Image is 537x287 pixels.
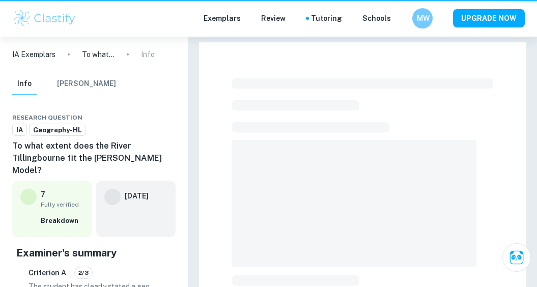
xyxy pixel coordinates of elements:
[125,190,149,202] h6: [DATE]
[12,8,77,28] img: Clastify logo
[12,113,82,122] span: Research question
[137,111,145,124] div: Share
[41,189,45,200] p: 7
[12,73,37,95] button: Info
[41,200,84,209] span: Fully verified
[12,140,176,177] h6: To what extent does the River Tillingbourne fit the [PERSON_NAME] Model?
[453,9,525,27] button: UPGRADE NOW
[57,73,116,95] button: [PERSON_NAME]
[204,13,241,24] p: Exemplars
[399,16,404,21] button: Help and Feedback
[12,49,55,60] a: IA Exemplars
[16,245,172,261] h5: Examiner's summary
[29,267,66,278] h6: Criterion A
[13,125,26,135] span: IA
[12,124,27,136] a: IA
[75,268,92,277] span: 2/3
[412,8,433,28] button: MW
[167,111,176,124] div: Report issue
[30,125,86,135] span: Geography-HL
[29,124,86,136] a: Geography-HL
[141,49,155,60] p: Info
[82,49,115,60] p: To what extent does the River Tillingbourne fit the [PERSON_NAME] Model?
[417,13,429,24] h6: MW
[502,243,531,272] button: Ask Clai
[311,13,342,24] a: Tutoring
[147,111,155,124] div: Download
[261,13,286,24] p: Review
[157,111,165,124] div: Bookmark
[38,213,84,228] button: Breakdown
[362,13,391,24] a: Schools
